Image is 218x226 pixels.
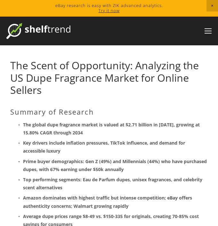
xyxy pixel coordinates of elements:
img: ShelfTrend [6,23,70,39]
strong: The global dupe fragrance market is valued at $2.71 billion in [DATE], growing at 15.80% CAGR thr... [23,122,201,136]
a: The Scent of Opportunity: Analyzing the US Dupe Fragrance Market for Online Sellers [10,58,199,97]
strong: Top performing segments: Eau de Parfum dupes, unisex fragrances, and celebrity scent alternatives [23,177,204,191]
a: Try it now [98,8,120,13]
h2: Summary of Research [10,108,208,116]
strong: Amazon dominates with highest traffic but intense competition; eBay offers authenticity concerns;... [23,195,193,209]
strong: Key drivers include inflation pressures, TikTok influence, and demand for accessible luxury [23,140,186,154]
strong: Prime buyer demographics: Gen Z (49%) and Millennials (44%) who have purchased dupes, with 67% ea... [23,158,208,172]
